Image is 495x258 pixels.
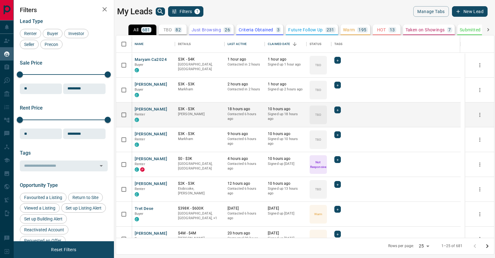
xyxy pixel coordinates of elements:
span: + [337,82,339,88]
button: [PERSON_NAME] [135,231,167,237]
p: [PERSON_NAME] [178,236,221,241]
p: 4 hours ago [228,156,262,161]
p: Signed up [DATE] [268,161,303,166]
span: Reactivated Account [22,227,66,232]
p: 26 [225,28,230,32]
span: Renter [135,187,145,191]
p: Markham [178,137,221,142]
span: Requested an Offer [22,238,63,243]
p: Future Follow Up [288,28,323,32]
p: HOT [377,28,386,32]
p: 3 [277,28,280,32]
div: Investor [64,29,89,38]
div: + [334,131,341,138]
button: Open [97,161,106,170]
p: TBD [315,112,321,117]
button: Tret Dese [135,206,153,212]
p: Warm [314,212,322,216]
button: Reset Filters [47,244,80,255]
p: TBD [315,137,321,142]
p: $2K - $3K [178,181,221,186]
div: Renter [20,29,41,38]
div: Status [306,35,331,53]
p: [DATE] [228,206,262,211]
p: Not Responsive [310,160,326,169]
div: Details [178,35,191,53]
p: Signed up 2 hours ago [268,87,303,92]
h2: Filters [20,6,108,14]
button: more [475,234,484,244]
div: Set up Building Alert [20,214,67,224]
p: 1–25 of 681 [441,243,462,249]
span: + [337,132,339,138]
h1: My Leads [117,7,153,16]
div: condos.ca [135,68,139,72]
p: 195 [358,28,366,32]
p: 82 [176,28,181,32]
p: Contacted 6 hours ago [228,161,262,171]
p: 231 [327,28,334,32]
div: Requested an Offer [20,236,66,245]
span: Set up Building Alert [22,216,65,221]
p: 681 [142,28,150,32]
p: Warm [314,237,322,241]
p: 10 hours ago [268,106,303,112]
span: 1 [195,9,199,14]
p: TBD [163,28,172,32]
span: Rent Price [20,105,43,111]
button: Manage Tabs [413,6,449,17]
div: Return to Site [68,193,103,202]
p: 10 hours ago [268,181,303,186]
div: + [334,156,341,163]
div: Details [175,35,224,53]
p: Contacted 20 hours ago [228,236,262,246]
span: Renter [135,112,145,116]
div: property.ca [140,167,145,172]
button: search button [156,7,165,16]
p: Signed up [DATE] [268,211,303,216]
div: Precon [40,40,63,49]
button: more [475,185,484,194]
button: Filters1 [168,6,204,17]
button: more [475,61,484,70]
p: 10 hours ago [268,131,303,137]
div: Last Active [228,35,247,53]
p: Signed up [DATE] [268,236,303,241]
p: All [133,28,138,32]
div: condos.ca [135,93,139,97]
div: Reactivated Account [20,225,68,234]
span: + [337,156,339,163]
span: + [337,181,339,188]
span: Buyer [135,88,144,92]
span: Buyer [135,237,144,241]
div: condos.ca [135,192,139,197]
button: [PERSON_NAME] [135,181,167,187]
p: [DATE] [268,231,303,236]
span: Tags [20,150,31,156]
p: Submitted Offer [460,28,492,32]
p: 20 hours ago [228,231,262,236]
span: Lead Type [20,18,43,24]
p: $398K - $600K [178,206,221,211]
p: TBD [315,63,321,67]
p: TBD [315,187,321,192]
p: 1 hour ago [268,82,303,87]
p: Rows per page: [388,243,414,249]
span: Renter [22,31,39,36]
span: Seller [22,42,37,47]
span: + [337,107,339,113]
p: Signed up 10 hours ago [268,137,303,146]
button: New Lead [452,6,488,17]
p: 1 hour ago [268,57,303,62]
span: Investor [66,31,86,36]
p: 13 [390,28,395,32]
div: Tags [331,35,461,53]
p: 18 hours ago [228,106,262,112]
div: Claimed Date [268,35,290,53]
span: Buyer [135,212,144,216]
div: Last Active [224,35,265,53]
p: Toronto [178,211,221,221]
p: Contacted 6 hours ago [228,211,262,221]
button: [PERSON_NAME] [135,156,167,162]
div: Favourited a Listing [20,193,67,202]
